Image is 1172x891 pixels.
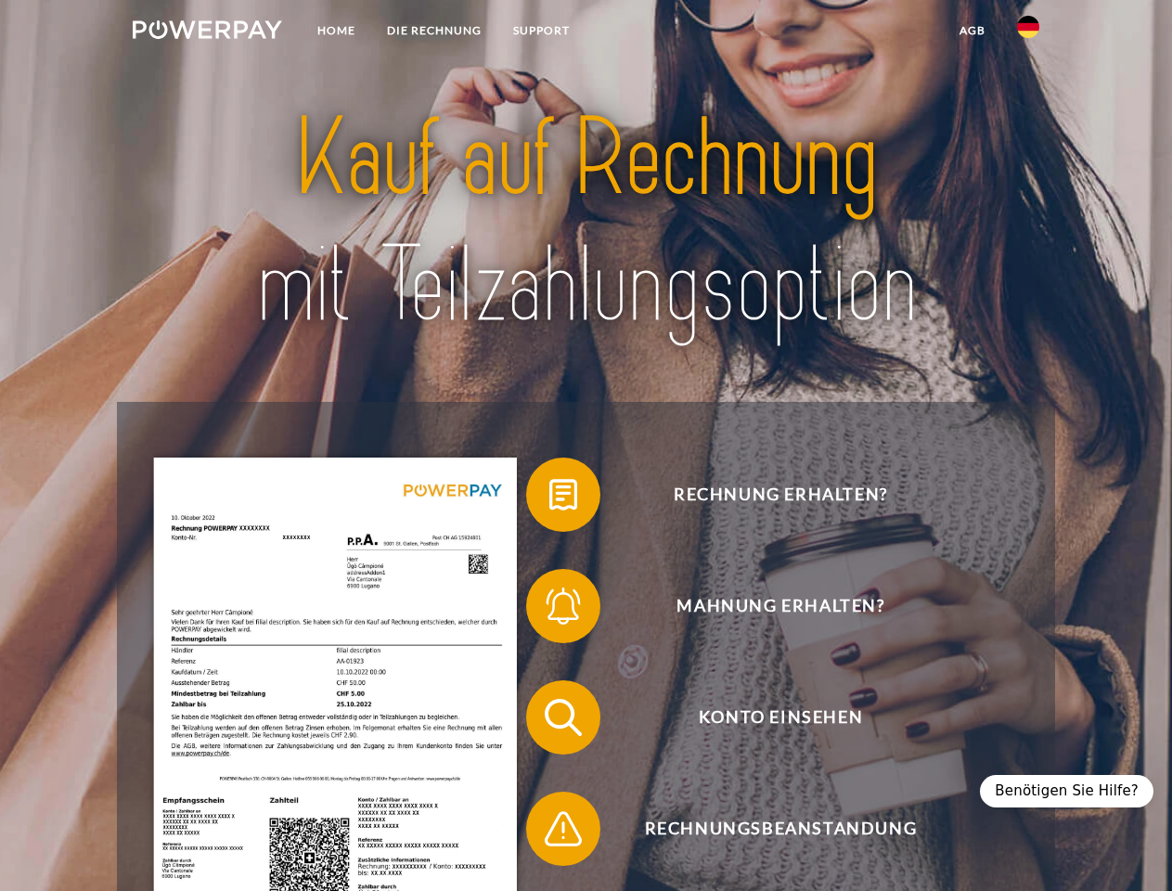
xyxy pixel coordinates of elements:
button: Mahnung erhalten? [526,569,1009,643]
button: Rechnungsbeanstandung [526,792,1009,866]
img: qb_bell.svg [540,583,586,629]
img: qb_warning.svg [540,806,586,852]
img: de [1017,16,1039,38]
span: Rechnung erhalten? [553,458,1008,532]
span: Rechnungsbeanstandung [553,792,1008,866]
a: agb [944,14,1001,47]
span: Konto einsehen [553,680,1008,755]
a: Home [302,14,371,47]
button: Konto einsehen [526,680,1009,755]
img: logo-powerpay-white.svg [133,20,282,39]
img: qb_bill.svg [540,471,586,518]
a: SUPPORT [497,14,586,47]
button: Rechnung erhalten? [526,458,1009,532]
div: Benötigen Sie Hilfe? [980,775,1153,807]
span: Mahnung erhalten? [553,569,1008,643]
img: title-powerpay_de.svg [177,89,995,355]
a: DIE RECHNUNG [371,14,497,47]
img: qb_search.svg [540,694,586,741]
